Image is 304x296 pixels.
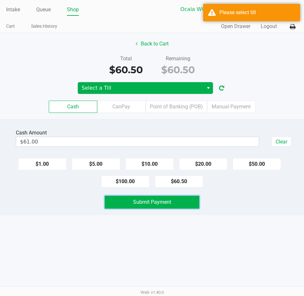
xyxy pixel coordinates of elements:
label: Cash [49,101,97,113]
label: CanPay [97,101,146,113]
button: Back to Cart [131,38,173,50]
button: Submit Payment [105,196,200,209]
div: Cash Amount [16,129,49,137]
button: Select [204,82,213,94]
button: $1.00 [18,158,67,170]
div: Please select till [219,9,295,16]
span: Web: v1.40.0 [141,290,164,295]
a: Intake [6,5,20,14]
span: Ocala WC [180,5,243,13]
a: Sales History [31,22,57,30]
label: Manual Payment [207,101,256,113]
div: $60.50 [105,63,147,77]
div: Total [105,55,147,63]
button: $60.50 [155,175,203,188]
button: $10.00 [125,158,174,170]
button: Logout [261,23,277,30]
label: Point of Banking (POB) [146,101,207,113]
div: $60.50 [157,63,200,77]
a: Shop [67,5,79,14]
span: Select a Till [82,84,200,92]
button: $100.00 [101,175,150,188]
button: $5.00 [72,158,120,170]
a: Queue [36,5,51,14]
button: Clear [271,137,291,146]
button: $20.00 [179,158,227,170]
button: $50.00 [233,158,281,170]
a: Cart [6,22,15,30]
span: Submit Payment [133,199,171,205]
button: Select [247,4,257,15]
button: Open Drawer [221,23,250,30]
div: Remaining [157,55,200,63]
